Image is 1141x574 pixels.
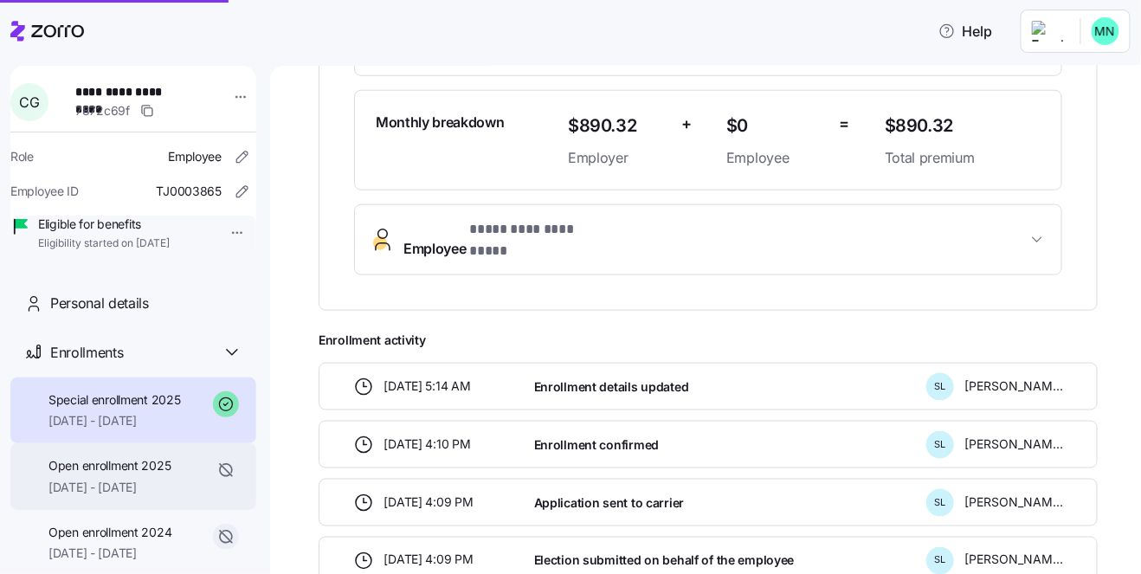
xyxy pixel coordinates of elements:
[168,148,222,165] span: Employee
[48,391,181,409] span: Special enrollment 2025
[925,14,1007,48] button: Help
[534,494,684,512] span: Application sent to carrier
[935,440,946,449] span: S L
[50,293,149,314] span: Personal details
[50,342,123,364] span: Enrollments
[964,493,1063,511] span: [PERSON_NAME]
[319,332,1098,349] span: Enrollment activity
[48,412,181,429] span: [DATE] - [DATE]
[48,479,171,496] span: [DATE] - [DATE]
[534,436,659,454] span: Enrollment confirmed
[403,219,603,261] span: Employee
[726,147,826,169] span: Employee
[75,102,130,119] span: 7872c69f
[726,112,826,140] span: $0
[10,183,79,200] span: Employee ID
[568,112,667,140] span: $890.32
[885,147,1041,169] span: Total premium
[935,382,946,391] span: S L
[38,236,170,251] span: Eligibility started on [DATE]
[48,545,171,562] span: [DATE] - [DATE]
[48,524,171,541] span: Open enrollment 2024
[48,457,171,474] span: Open enrollment 2025
[376,112,505,133] span: Monthly breakdown
[1092,17,1119,45] img: b0ee0d05d7ad5b312d7e0d752ccfd4ca
[840,112,850,137] span: =
[384,435,471,453] span: [DATE] 4:10 PM
[10,148,34,165] span: Role
[534,552,795,570] span: Election submitted on behalf of the employee
[935,556,946,565] span: S L
[681,112,692,137] span: +
[384,551,474,569] span: [DATE] 4:09 PM
[938,21,993,42] span: Help
[1032,21,1067,42] img: Employer logo
[157,183,222,200] span: TJ0003865
[964,377,1063,395] span: [PERSON_NAME]
[885,112,1041,140] span: $890.32
[384,377,471,395] span: [DATE] 5:14 AM
[935,498,946,507] span: S L
[38,216,170,233] span: Eligible for benefits
[534,378,689,396] span: Enrollment details updated
[384,493,474,511] span: [DATE] 4:09 PM
[964,551,1063,569] span: [PERSON_NAME]
[568,147,667,169] span: Employer
[19,95,39,109] span: C G
[964,435,1063,453] span: [PERSON_NAME]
